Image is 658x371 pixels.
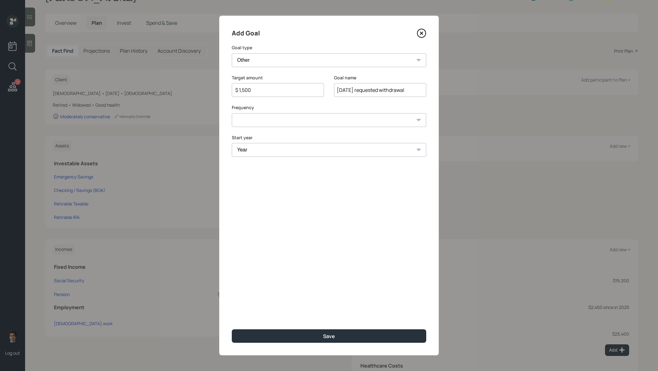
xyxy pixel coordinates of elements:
label: Start year [232,135,426,141]
button: Save [232,329,426,343]
label: Frequency [232,104,426,111]
label: Target amount [232,75,324,81]
label: Goal type [232,45,426,51]
h4: Add Goal [232,28,260,38]
label: Goal name [334,75,426,81]
div: Save [323,333,335,340]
